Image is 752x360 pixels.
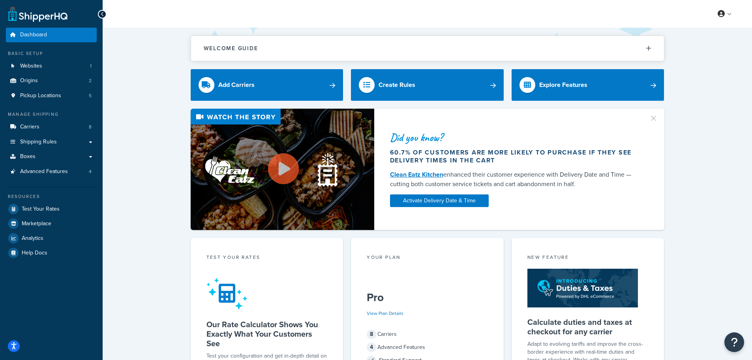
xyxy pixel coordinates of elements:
[6,74,97,88] a: Origins2
[6,135,97,149] a: Shipping Rules
[20,63,42,70] span: Websites
[20,32,47,38] span: Dashboard
[6,164,97,179] a: Advanced Features4
[367,330,376,339] span: 8
[6,74,97,88] li: Origins
[367,310,403,317] a: View Plan Details
[191,36,664,61] button: Welcome Guide
[351,69,504,101] a: Create Rules
[6,120,97,134] a: Carriers8
[20,139,57,145] span: Shipping Rules
[6,202,97,216] a: Test Your Rates
[89,124,92,130] span: 8
[367,329,488,340] div: Carriers
[218,79,255,90] div: Add Carriers
[367,342,488,353] div: Advanced Features
[6,231,97,245] a: Analytics
[6,111,97,118] div: Manage Shipping
[89,77,92,84] span: 2
[89,92,92,99] span: 5
[390,194,489,207] a: Activate Delivery Date & Time
[539,79,587,90] div: Explore Features
[89,168,92,175] span: 4
[22,221,51,227] span: Marketplace
[367,254,488,263] div: Your Plan
[191,109,374,230] img: Video thumbnail
[6,89,97,103] a: Pickup Locations5
[6,59,97,74] a: Websites1
[724,332,744,352] button: Open Resource Center
[206,254,328,263] div: Test your rates
[527,254,649,263] div: New Feature
[6,164,97,179] li: Advanced Features
[379,79,415,90] div: Create Rules
[191,69,343,101] a: Add Carriers
[22,250,47,256] span: Help Docs
[6,50,97,57] div: Basic Setup
[6,217,97,231] a: Marketplace
[6,193,97,200] div: Resources
[390,149,639,164] div: 60.7% of customers are more likely to purchase if they see delivery times in the cart
[206,320,328,348] h5: Our Rate Calculator Shows You Exactly What Your Customers See
[512,69,664,101] a: Explore Features
[390,170,443,179] a: Clean Eatz Kitchen
[390,170,639,189] div: enhanced their customer experience with Delivery Date and Time — cutting both customer service ti...
[20,124,39,130] span: Carriers
[6,246,97,260] a: Help Docs
[22,206,60,213] span: Test Your Rates
[367,291,488,304] h5: Pro
[6,59,97,74] li: Websites
[204,45,258,51] h2: Welcome Guide
[22,235,43,242] span: Analytics
[527,317,649,336] h5: Calculate duties and taxes at checkout for any carrier
[20,92,61,99] span: Pickup Locations
[6,149,97,164] a: Boxes
[6,89,97,103] li: Pickup Locations
[90,63,92,70] span: 1
[6,28,97,42] a: Dashboard
[367,343,376,352] span: 4
[20,168,68,175] span: Advanced Features
[6,120,97,134] li: Carriers
[20,77,38,84] span: Origins
[20,153,36,160] span: Boxes
[390,132,639,143] div: Did you know?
